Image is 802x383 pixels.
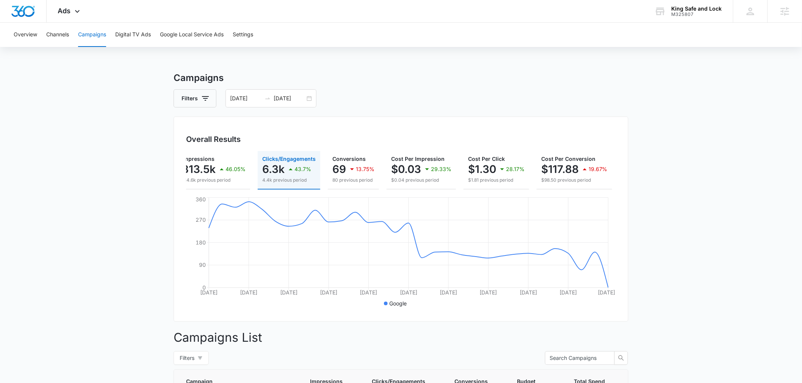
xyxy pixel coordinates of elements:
tspan: [DATE] [320,289,337,296]
span: Ads [58,7,71,15]
button: Google Local Service Ads [160,23,224,47]
p: 43.7% [294,167,311,172]
button: Settings [233,23,253,47]
span: Conversions [332,156,366,162]
tspan: [DATE] [560,289,577,296]
tspan: [DATE] [200,289,218,296]
p: 13.75% [356,167,374,172]
p: Campaigns List [174,329,628,347]
tspan: [DATE] [400,289,417,296]
button: Channels [46,23,69,47]
input: Start date [230,94,262,103]
tspan: 0 [202,284,206,291]
p: 28.17% [506,167,525,172]
p: 4.4k previous period [262,177,316,184]
span: swap-right [265,95,271,101]
h3: Campaigns [174,71,628,85]
p: Google [389,299,407,307]
tspan: 270 [196,216,206,223]
span: Filters [180,354,194,362]
button: Campaigns [78,23,106,47]
h3: Overall Results [186,134,241,145]
p: $0.03 [391,163,421,175]
p: 19.67% [589,167,608,172]
p: 6.3k [262,163,285,175]
span: to [265,95,271,101]
tspan: [DATE] [520,289,537,296]
div: account name [672,6,722,12]
p: $117.88 [541,163,579,175]
span: Impressions [182,156,215,162]
tspan: 180 [196,239,206,246]
button: Filters [174,351,209,365]
span: Cost Per Conversion [541,156,595,162]
tspan: [DATE] [480,289,497,296]
input: End date [274,94,305,103]
tspan: [DATE] [280,289,298,296]
tspan: [DATE] [440,289,457,296]
span: Cost Per Click [468,156,505,162]
span: Cost Per Impression [391,156,445,162]
button: Filters [174,89,216,107]
p: 80 previous period [332,177,374,184]
span: Clicks/Engagements [262,156,316,162]
p: 46.05% [226,167,246,172]
tspan: 360 [196,196,206,202]
p: $1.30 [468,163,496,175]
div: account id [672,12,722,17]
p: $1.81 previous period [468,177,525,184]
button: Digital TV Ads [115,23,151,47]
p: $0.04 previous period [391,177,451,184]
tspan: [DATE] [360,289,378,296]
span: search [615,355,628,361]
button: search [614,351,628,365]
p: 313.5k [182,163,216,175]
input: Search Campaigns [550,354,604,362]
tspan: [DATE] [598,289,616,296]
tspan: 90 [199,262,206,268]
tspan: [DATE] [240,289,257,296]
p: $98.50 previous period [541,177,608,184]
p: 214.6k previous period [182,177,246,184]
button: Overview [14,23,37,47]
p: 69 [332,163,346,175]
p: 29.33% [431,167,451,172]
